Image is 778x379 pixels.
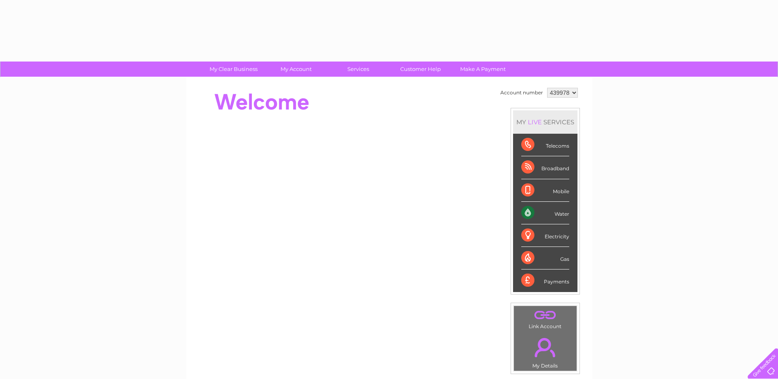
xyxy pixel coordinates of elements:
[521,269,569,292] div: Payments
[262,62,330,77] a: My Account
[526,118,543,126] div: LIVE
[521,134,569,156] div: Telecoms
[516,333,575,362] a: .
[521,179,569,202] div: Mobile
[513,306,577,331] td: Link Account
[449,62,517,77] a: Make A Payment
[521,224,569,247] div: Electricity
[324,62,392,77] a: Services
[521,202,569,224] div: Water
[521,247,569,269] div: Gas
[387,62,454,77] a: Customer Help
[516,308,575,322] a: .
[513,110,577,134] div: MY SERVICES
[513,331,577,371] td: My Details
[498,86,545,100] td: Account number
[521,156,569,179] div: Broadband
[200,62,267,77] a: My Clear Business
